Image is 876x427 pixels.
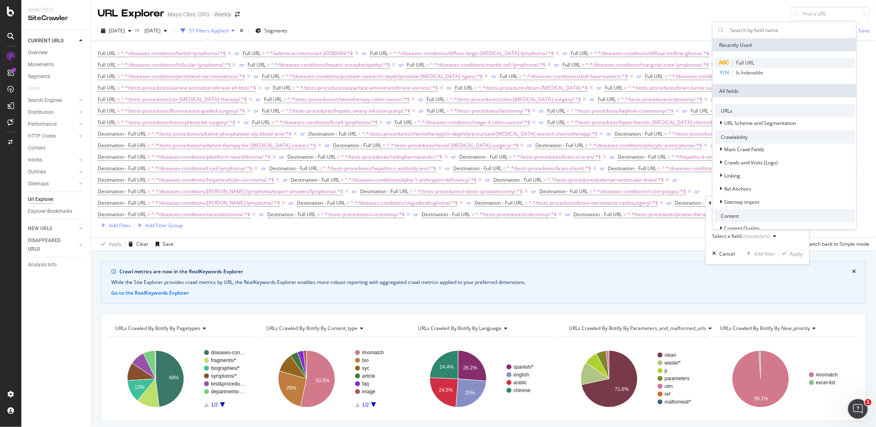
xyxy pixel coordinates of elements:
[535,142,584,149] span: Destination - Full URL
[500,73,518,80] span: Full URL
[234,50,239,57] div: or
[28,224,77,233] a: NEW URLS
[300,130,305,138] button: or
[189,27,228,34] div: 57 Filters Applied
[662,163,844,174] span: ^.*/diseases-conditions/colon-cancer/in-depth/colon-[MEDICAL_DATA]-stool/.*$
[261,164,266,172] button: or
[235,12,240,17] div: arrow-right-arrow-left
[447,84,452,91] div: or
[426,61,429,68] span: =
[547,107,565,114] span: Full URL
[265,84,270,91] div: or
[523,71,628,82] span: ^.*/diseases-conditions/skull-base-tumors/.*$
[28,48,85,57] a: Overview
[98,96,116,103] span: Full URL
[466,199,471,207] button: or
[28,84,40,93] div: Visits
[134,221,183,231] button: Add Filter Group
[265,84,270,92] button: or
[252,119,270,126] span: Full URL
[596,84,601,91] div: or
[407,61,425,68] span: Full URL
[386,119,391,126] div: or
[714,130,855,143] div: Crawlability
[615,130,663,137] span: Destination - Full URL
[711,141,715,149] button: or
[637,73,642,80] div: or
[262,73,280,80] span: Full URL
[624,84,627,91] span: =
[562,50,567,57] div: or
[287,94,410,105] span: ^.*/tests-procedures/chemotherapy-colon-cancer/.*$
[145,222,183,229] div: Add Filter Group
[736,69,763,76] span: Is Indexable
[28,72,85,81] a: Segments
[598,96,616,103] span: Full URL
[261,165,266,172] div: or
[446,96,449,103] span: =
[28,96,62,105] div: Search Engines
[858,27,869,34] div: Save
[427,107,445,114] span: Full URL
[527,141,532,149] button: or
[121,82,256,94] span: ^.*/tests-procedures/alanine-aminotransferase-alt-test/.*$
[323,163,436,174] span: ^.*/tests-procedures/hepatitis-c-antibody-test/.*$
[28,261,85,269] a: Analysis Info
[610,153,615,160] div: or
[121,105,245,117] span: ^.*/tests-procedures/fluorescence-guided-surgery/.*$
[117,61,120,68] span: =
[430,59,546,71] span: ^.*/diseases-conditions/mantle-cell-lymphoma/.*$
[117,84,120,91] span: =
[28,37,64,45] div: CURRENT URLS
[308,130,357,137] span: Destination - Full URL
[117,50,120,57] span: =
[28,96,77,105] a: Search Engines
[848,399,868,419] iframe: Intercom live chat
[709,249,735,258] button: Cancel
[151,163,252,174] span: ^.*/diseases-conditions/t-cell-lymphoma/.*$
[589,96,594,103] div: or
[147,153,150,160] span: =
[712,230,780,243] button: Select a field(mandatory)
[539,107,544,115] button: or
[300,130,305,137] div: or
[724,120,796,127] span: URL Scheme and Segmentation
[451,153,456,160] div: or
[98,221,131,231] button: Add Filter
[28,108,54,117] div: Distribution
[28,207,72,216] div: Explorer Bookmarks
[163,240,174,247] div: Save
[117,119,120,126] span: =
[419,107,424,114] div: or
[491,72,496,80] button: or
[491,73,496,80] div: or
[539,107,544,114] div: or
[617,96,620,103] span: =
[509,153,512,160] span: =
[711,96,716,103] div: or
[418,117,530,128] span: ^.*/diseases-conditions/stage-4-colon-cancer/.*$
[713,38,856,51] div: Recently Used
[98,153,146,160] span: Destination - Full URL
[117,73,120,80] span: =
[531,187,536,195] button: or
[645,73,663,80] span: Full URL
[292,84,295,91] span: =
[589,95,594,103] button: or
[850,266,858,277] button: close banner
[151,151,271,163] span: ^.*/diseases-conditions/plexiform-neurofibroma/.*$
[262,50,265,57] span: =
[427,96,445,103] span: Full URL
[279,153,284,161] button: or
[865,399,871,406] span: 1
[478,82,588,94] span: ^.*/tests-procedures/brain-[MEDICAL_DATA].*$
[539,119,544,126] div: or
[341,151,443,163] span: ^.*/tests-procedures/radiopharmaceutic/.*$
[109,222,131,229] div: Add Filter
[283,176,288,184] button: or
[254,107,259,114] div: or
[554,61,559,69] button: or
[281,107,284,114] span: =
[266,48,353,59] span: ^.*/adenocarcinoma/art-20580469.*$
[606,130,611,137] div: or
